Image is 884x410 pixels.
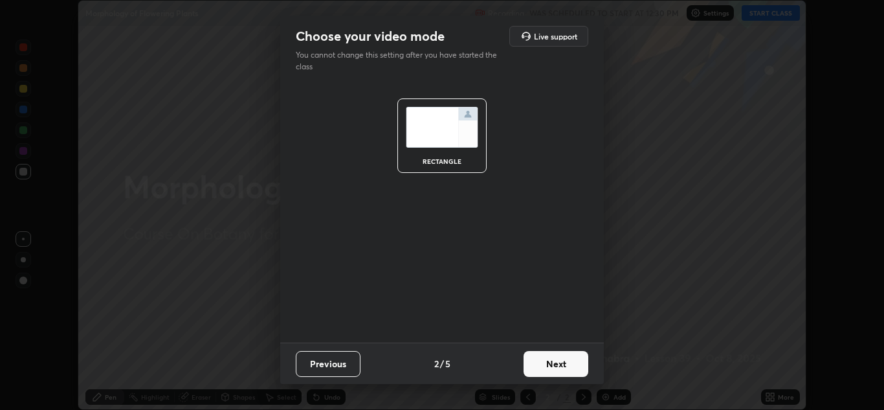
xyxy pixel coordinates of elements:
h2: Choose your video mode [296,28,445,45]
h5: Live support [534,32,577,40]
button: Next [524,351,588,377]
p: You cannot change this setting after you have started the class [296,49,505,73]
h4: 5 [445,357,450,370]
img: normalScreenIcon.ae25ed63.svg [406,107,478,148]
button: Previous [296,351,360,377]
div: rectangle [416,158,468,165]
h4: 2 [434,357,439,370]
h4: / [440,357,444,370]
